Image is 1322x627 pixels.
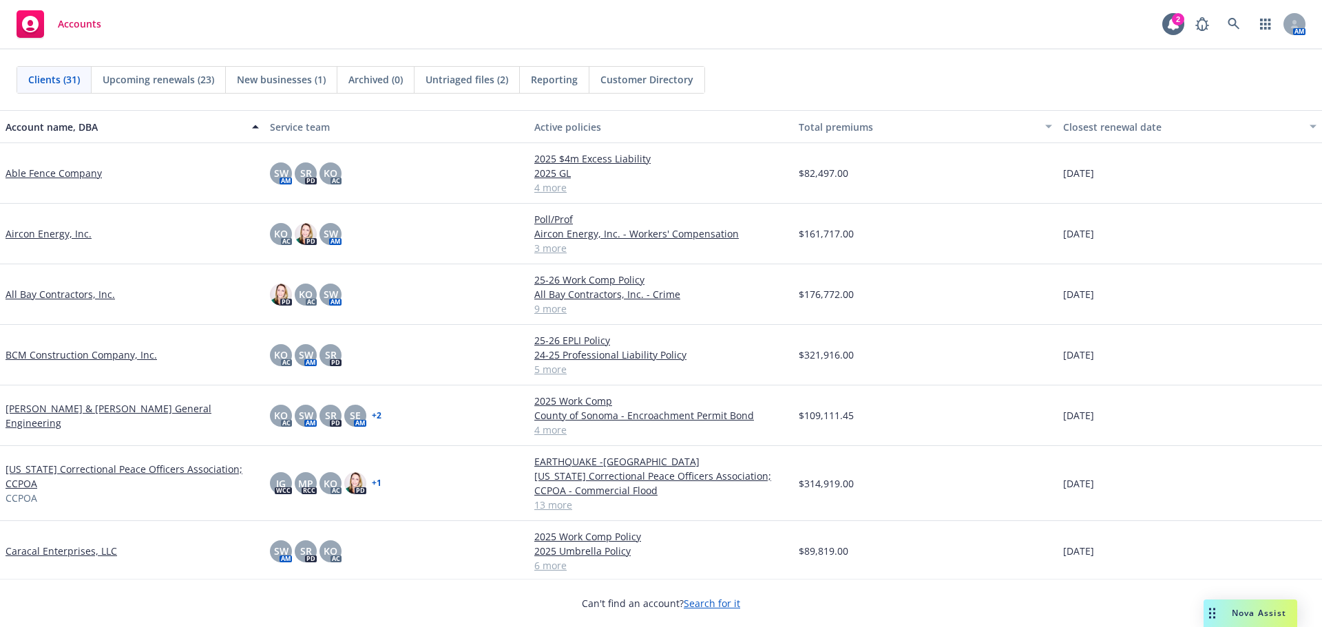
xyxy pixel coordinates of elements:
[1063,544,1094,558] span: [DATE]
[799,287,854,301] span: $176,772.00
[264,110,529,143] button: Service team
[534,166,788,180] a: 2025 GL
[58,19,101,30] span: Accounts
[1063,226,1094,241] span: [DATE]
[1063,166,1094,180] span: [DATE]
[1063,287,1094,301] span: [DATE]
[6,401,259,430] a: [PERSON_NAME] & [PERSON_NAME] General Engineering
[534,120,788,134] div: Active policies
[534,241,788,255] a: 3 more
[6,287,115,301] a: All Bay Contractors, Inc.
[274,544,288,558] span: SW
[237,72,326,87] span: New businesses (1)
[534,333,788,348] a: 25-26 EPLI Policy
[299,287,313,301] span: KO
[534,348,788,362] a: 24-25 Professional Liability Policy
[28,72,80,87] span: Clients (31)
[1188,10,1216,38] a: Report a Bug
[534,273,788,287] a: 25-26 Work Comp Policy
[1058,110,1322,143] button: Closest renewal date
[534,544,788,558] a: 2025 Umbrella Policy
[529,110,793,143] button: Active policies
[534,498,788,512] a: 13 more
[534,287,788,301] a: All Bay Contractors, Inc. - Crime
[348,72,403,87] span: Archived (0)
[1063,348,1094,362] span: [DATE]
[6,226,92,241] a: Aircon Energy, Inc.
[274,226,288,241] span: KO
[324,226,338,241] span: SW
[534,180,788,195] a: 4 more
[344,472,366,494] img: photo
[276,476,286,491] span: JG
[534,558,788,573] a: 6 more
[1232,607,1286,619] span: Nova Assist
[1063,120,1301,134] div: Closest renewal date
[1204,599,1297,627] button: Nova Assist
[534,529,788,544] a: 2025 Work Comp Policy
[426,72,508,87] span: Untriaged files (2)
[325,348,337,362] span: SR
[350,408,361,423] span: SE
[799,348,854,362] span: $321,916.00
[531,72,578,87] span: Reporting
[534,212,788,226] a: Poll/Prof
[1063,408,1094,423] span: [DATE]
[6,491,37,505] span: CCPOA
[324,544,337,558] span: KO
[6,166,102,180] a: Able Fence Company
[684,597,740,610] a: Search for it
[534,454,788,469] a: EARTHQUAKE -[GEOGRAPHIC_DATA]
[799,408,854,423] span: $109,111.45
[1220,10,1248,38] a: Search
[799,226,854,241] span: $161,717.00
[324,476,337,491] span: KO
[325,408,337,423] span: SR
[270,284,292,306] img: photo
[300,166,312,180] span: SR
[534,301,788,316] a: 9 more
[534,226,788,241] a: Aircon Energy, Inc. - Workers' Compensation
[299,408,313,423] span: SW
[372,479,381,487] a: + 1
[299,348,313,362] span: SW
[1172,13,1184,25] div: 2
[1063,476,1094,491] span: [DATE]
[1252,10,1279,38] a: Switch app
[295,223,317,245] img: photo
[799,476,854,491] span: $314,919.00
[300,544,312,558] span: SR
[799,120,1037,134] div: Total premiums
[324,287,338,301] span: SW
[793,110,1058,143] button: Total premiums
[534,408,788,423] a: County of Sonoma - Encroachment Permit Bond
[324,166,337,180] span: KO
[11,5,107,43] a: Accounts
[6,120,244,134] div: Account name, DBA
[534,423,788,437] a: 4 more
[6,462,259,491] a: [US_STATE] Correctional Peace Officers Association; CCPOA
[274,166,288,180] span: SW
[799,544,848,558] span: $89,819.00
[372,412,381,420] a: + 2
[298,476,313,491] span: MP
[270,120,523,134] div: Service team
[534,469,788,498] a: [US_STATE] Correctional Peace Officers Association; CCPOA - Commercial Flood
[274,408,288,423] span: KO
[534,394,788,408] a: 2025 Work Comp
[534,151,788,166] a: 2025 $4m Excess Liability
[6,348,157,362] a: BCM Construction Company, Inc.
[103,72,214,87] span: Upcoming renewals (23)
[600,72,693,87] span: Customer Directory
[6,544,117,558] a: Caracal Enterprises, LLC
[582,596,740,610] span: Can't find an account?
[274,348,288,362] span: KO
[1204,599,1221,627] div: Drag to move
